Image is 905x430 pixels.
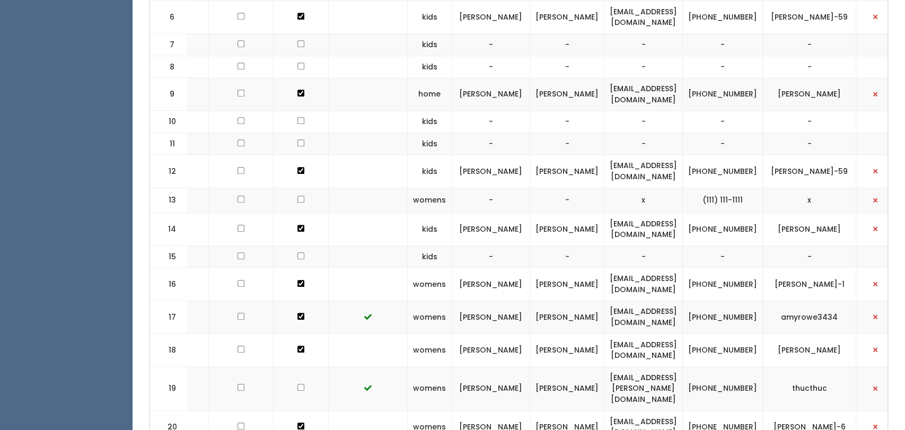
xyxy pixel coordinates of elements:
td: [EMAIL_ADDRESS][DOMAIN_NAME] [604,78,683,111]
td: womens [408,334,452,366]
td: [PERSON_NAME] [452,155,530,188]
td: - [452,188,530,213]
td: 13 [150,188,187,213]
td: - [452,133,530,155]
td: 18 [150,334,187,366]
td: x [763,188,856,213]
td: [PERSON_NAME] [452,78,530,111]
td: [PHONE_NUMBER] [683,155,763,188]
td: - [452,33,530,56]
td: [PHONE_NUMBER] [683,213,763,245]
td: [EMAIL_ADDRESS][DOMAIN_NAME] [604,334,683,366]
td: kids [408,1,452,33]
td: womens [408,188,452,213]
td: womens [408,366,452,410]
td: kids [408,155,452,188]
td: 8 [150,56,187,78]
td: 6 [150,1,187,33]
td: 16 [150,268,187,301]
td: [EMAIL_ADDRESS][DOMAIN_NAME] [604,213,683,245]
td: - [604,111,683,133]
td: [PERSON_NAME] [452,301,530,334]
td: - [763,111,856,133]
td: 17 [150,301,187,334]
td: [PERSON_NAME] [530,213,604,245]
td: - [763,56,856,78]
td: - [604,33,683,56]
td: amyrowe3434 [763,301,856,334]
td: [PERSON_NAME]-1 [763,268,856,301]
td: [PHONE_NUMBER] [683,268,763,301]
td: [PERSON_NAME] [530,78,604,111]
td: thucthuc [763,366,856,410]
td: [PERSON_NAME] [530,155,604,188]
td: kids [408,133,452,155]
td: 14 [150,213,187,245]
td: [PERSON_NAME] [530,1,604,33]
td: [PERSON_NAME] [452,1,530,33]
td: [PHONE_NUMBER] [683,366,763,410]
td: - [452,111,530,133]
td: - [683,33,763,56]
td: 9 [150,78,187,111]
td: [PHONE_NUMBER] [683,301,763,334]
td: (111) 111-1111 [683,188,763,213]
td: [PHONE_NUMBER] [683,78,763,111]
td: [EMAIL_ADDRESS][PERSON_NAME][DOMAIN_NAME] [604,366,683,410]
td: [EMAIL_ADDRESS][DOMAIN_NAME] [604,301,683,334]
td: x [604,188,683,213]
td: womens [408,301,452,334]
td: [EMAIL_ADDRESS][DOMAIN_NAME] [604,268,683,301]
td: womens [408,268,452,301]
td: [PHONE_NUMBER] [683,1,763,33]
td: [PERSON_NAME] [763,334,856,366]
td: home [408,78,452,111]
td: [PERSON_NAME]-59 [763,155,856,188]
td: - [530,133,604,155]
td: kids [408,33,452,56]
td: - [530,56,604,78]
td: - [604,133,683,155]
td: kids [408,111,452,133]
td: [PERSON_NAME] [452,213,530,245]
td: kids [408,245,452,268]
td: [PHONE_NUMBER] [683,334,763,366]
td: - [530,245,604,268]
td: [PERSON_NAME] [530,268,604,301]
td: - [683,111,763,133]
td: - [763,245,856,268]
td: 15 [150,245,187,268]
td: - [763,33,856,56]
td: kids [408,213,452,245]
td: - [530,188,604,213]
td: kids [408,56,452,78]
td: [PERSON_NAME] [530,366,604,410]
td: 11 [150,133,187,155]
td: [PERSON_NAME] [530,334,604,366]
td: - [452,56,530,78]
td: [PERSON_NAME] [530,301,604,334]
td: 12 [150,155,187,188]
td: [PERSON_NAME] [452,366,530,410]
td: [PERSON_NAME]-59 [763,1,856,33]
td: - [683,56,763,78]
td: [EMAIL_ADDRESS][DOMAIN_NAME] [604,1,683,33]
td: - [683,245,763,268]
td: 19 [150,366,187,410]
td: - [530,111,604,133]
td: [PERSON_NAME] [452,334,530,366]
td: - [604,245,683,268]
td: - [763,133,856,155]
td: - [604,56,683,78]
td: 10 [150,111,187,133]
td: - [530,33,604,56]
td: [PERSON_NAME] [763,213,856,245]
td: - [452,245,530,268]
td: - [683,133,763,155]
td: [EMAIL_ADDRESS][DOMAIN_NAME] [604,155,683,188]
td: [PERSON_NAME] [763,78,856,111]
td: 7 [150,33,187,56]
td: [PERSON_NAME] [452,268,530,301]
